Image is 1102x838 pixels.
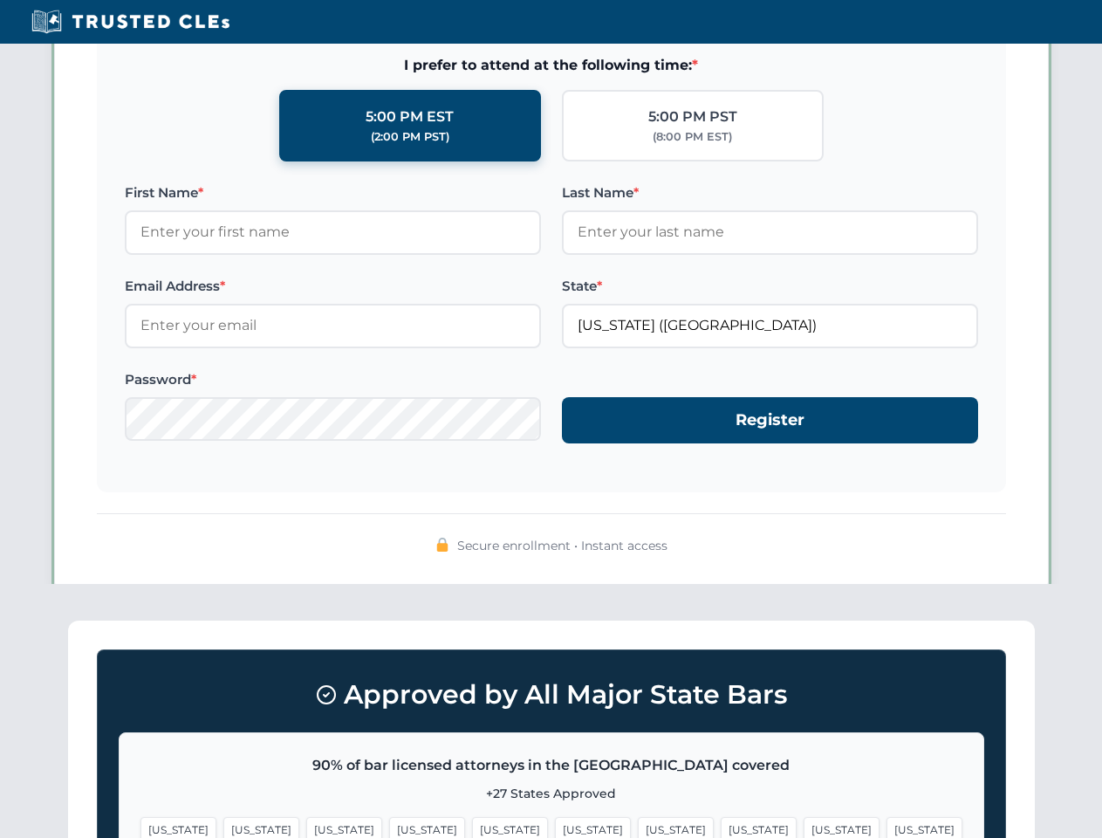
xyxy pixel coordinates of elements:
[457,536,667,555] span: Secure enrollment • Instant access
[562,210,978,254] input: Enter your last name
[125,369,541,390] label: Password
[366,106,454,128] div: 5:00 PM EST
[653,128,732,146] div: (8:00 PM EST)
[371,128,449,146] div: (2:00 PM PST)
[140,784,962,803] p: +27 States Approved
[140,754,962,777] p: 90% of bar licensed attorneys in the [GEOGRAPHIC_DATA] covered
[435,538,449,552] img: 🔒
[648,106,737,128] div: 5:00 PM PST
[125,54,978,77] span: I prefer to attend at the following time:
[562,397,978,443] button: Register
[119,671,984,718] h3: Approved by All Major State Bars
[125,276,541,297] label: Email Address
[26,9,235,35] img: Trusted CLEs
[562,304,978,347] input: Florida (FL)
[562,182,978,203] label: Last Name
[125,182,541,203] label: First Name
[562,276,978,297] label: State
[125,210,541,254] input: Enter your first name
[125,304,541,347] input: Enter your email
